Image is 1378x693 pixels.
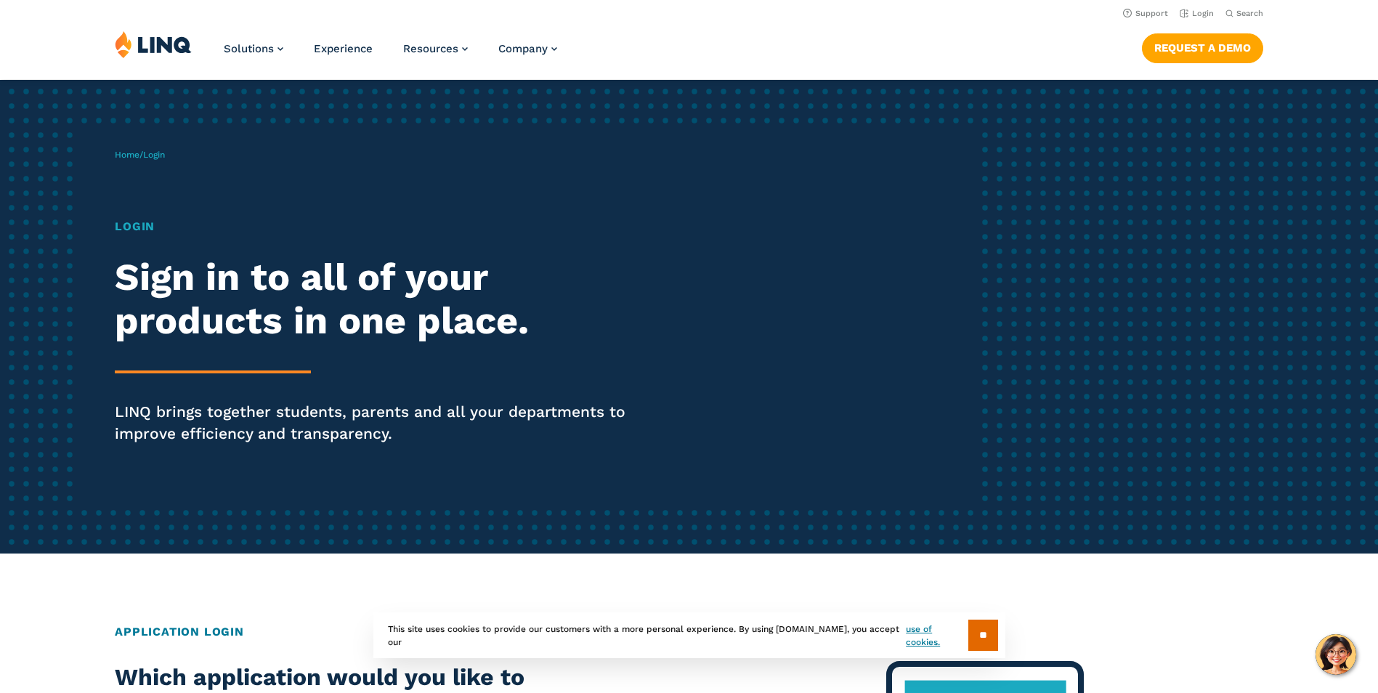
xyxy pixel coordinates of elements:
h1: Login [115,218,646,235]
h2: Sign in to all of your products in one place. [115,256,646,343]
h2: Application Login [115,623,1263,641]
div: This site uses cookies to provide our customers with a more personal experience. By using [DOMAIN... [373,612,1005,658]
nav: Button Navigation [1142,31,1263,62]
a: Home [115,150,139,160]
button: Open Search Bar [1225,8,1263,19]
span: Company [498,42,548,55]
a: Resources [403,42,468,55]
a: Login [1180,9,1214,18]
a: Support [1123,9,1168,18]
p: LINQ brings together students, parents and all your departments to improve efficiency and transpa... [115,401,646,445]
a: Experience [314,42,373,55]
img: LINQ | K‑12 Software [115,31,192,58]
a: use of cookies. [906,623,968,649]
span: Login [143,150,165,160]
nav: Primary Navigation [224,31,557,78]
span: / [115,150,165,160]
a: Request a Demo [1142,33,1263,62]
span: Solutions [224,42,274,55]
span: Search [1236,9,1263,18]
a: Company [498,42,557,55]
button: Hello, have a question? Let’s chat. [1316,634,1356,675]
a: Solutions [224,42,283,55]
span: Resources [403,42,458,55]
